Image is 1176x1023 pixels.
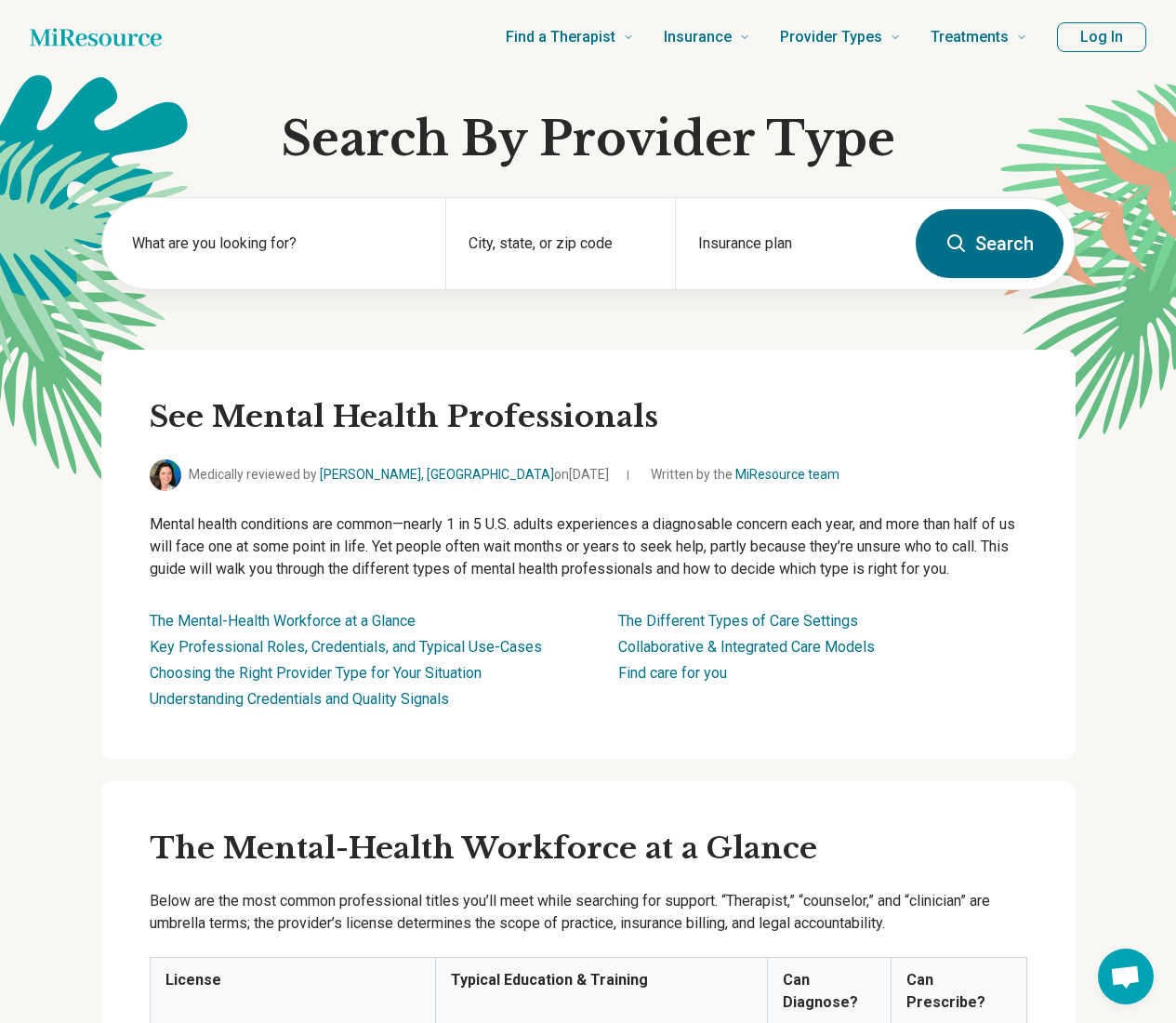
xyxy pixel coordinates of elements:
a: Collaborative & Integrated Care Models [618,638,875,656]
span: Provider Types [780,24,882,50]
h1: Search By Provider Type [101,112,1076,167]
a: MiResource team [735,467,839,482]
span: on [DATE] [554,467,609,482]
span: Insurance [664,24,732,50]
p: Below are the most common professional titles you’ll meet while searching for support. “Therapist... [150,890,1027,935]
p: Mental health conditions are common—nearly 1 in 5 U.S. adults experiences a diagnosable concern e... [150,513,1027,580]
h3: The Mental-Health Workforce at a Glance [150,830,1027,869]
a: Choosing the Right Provider Type for Your Situation [150,664,482,682]
h2: See Mental Health Professionals [150,398,1027,437]
button: Search [916,209,1064,278]
button: Log In [1057,22,1146,52]
a: The Mental-Health Workforce at a Glance [150,612,416,630]
span: Find a Therapist [506,24,615,50]
span: Treatments [931,24,1009,50]
a: Find care for you [618,664,727,682]
a: Home page [30,19,162,56]
a: [PERSON_NAME], [GEOGRAPHIC_DATA] [320,467,554,482]
a: Understanding Credentials and Quality Signals [150,690,449,708]
div: Open chat [1098,949,1154,1004]
a: The Different Types of Care Settings [618,612,858,630]
span: Medically reviewed by [189,465,609,485]
span: Written by the [651,465,839,485]
a: Key Professional Roles, Credentials, and Typical Use-Cases [150,638,542,656]
label: What are you looking for? [132,232,424,255]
